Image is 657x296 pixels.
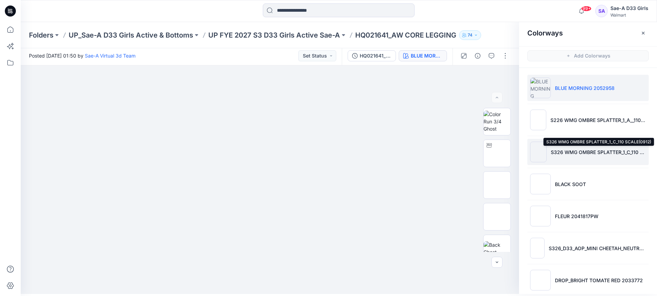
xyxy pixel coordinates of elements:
img: FLEUR 2041817PW [530,206,551,226]
p: BLACK SOOT [555,181,586,188]
button: BLUE MORNING 2052958 [399,50,447,61]
img: Back Ghost [484,241,510,256]
p: S326 WMG OMBRE SPLATTER_1_C_110 SCALE(0912) [551,149,646,156]
p: DROP_BRIGHT TOMATE RED 2033772 [555,277,643,284]
img: BLUE MORNING 2052958 [530,78,551,98]
button: Details [472,50,483,61]
img: BLACK SOOT [530,174,551,194]
img: S326 WMG OMBRE SPLATTER_1_C_110 SCALE(0912) [530,142,547,162]
p: S326_D33_AOP_MINI CHEETAH_NEUTRAL_100 SCALE(0905) [549,245,646,252]
button: 74 [459,30,481,40]
img: DROP_BRIGHT TOMATE RED 2033772 [530,270,551,290]
button: HQ021641_FULL COLORWAYS [348,50,396,61]
h2: Colorways [527,29,563,37]
p: S226 WMG OMBRE SPLATTER_1_A__110 SCALE(0829) [550,116,646,124]
img: S326_D33_AOP_MINI CHEETAH_NEUTRAL_100 SCALE(0905) [530,238,545,258]
a: Folders [29,30,53,40]
span: 99+ [581,6,591,11]
span: Posted [DATE] 01:50 by [29,52,136,59]
div: Walmart [610,12,648,18]
div: BLUE MORNING 2052958 [411,52,442,60]
p: HQ021641_AW CORE LEGGING [355,30,456,40]
p: FLEUR 2041817PW [555,213,598,220]
div: Sae-A D33 Girls [610,4,648,12]
div: SA [595,5,608,17]
a: UP_Sae-A D33 Girls Active & Bottoms [69,30,193,40]
p: 74 [468,31,472,39]
img: Color Run 3/4 Ghost [484,111,510,132]
p: BLUE MORNING 2052958 [555,84,615,92]
div: HQ021641_FULL COLORWAYS [360,52,391,60]
a: UP FYE 2027 S3 D33 Girls Active Sae-A [208,30,340,40]
a: Sae-A Virtual 3d Team [85,53,136,59]
img: S226 WMG OMBRE SPLATTER_1_A__110 SCALE(0829) [530,110,546,130]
